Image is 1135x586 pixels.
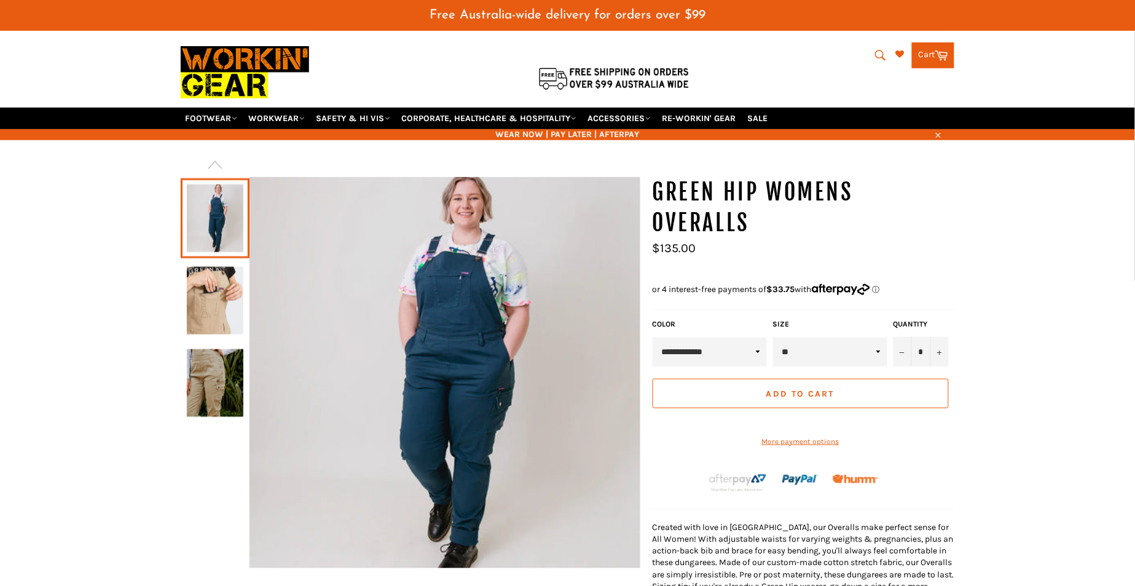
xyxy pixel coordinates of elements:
[653,437,949,447] a: More payment options
[181,129,955,140] span: WEAR NOW | PAY LATER | AFTERPAY
[653,319,767,330] label: Color
[537,65,691,91] img: Flat $9.95 shipping Australia wide
[930,337,949,366] button: Increase item quantity by one
[773,319,887,330] label: Size
[782,462,819,498] img: paypal.png
[653,241,696,255] span: $135.00
[653,379,949,408] button: Add to Cart
[430,9,705,22] span: Free Australia-wide delivery for orders over $99
[833,475,878,484] img: Humm_core_logo_RGB-01_300x60px_small_195d8312-4386-4de7-b182-0ef9b6303a37.png
[397,108,581,129] a: CORPORATE, HEALTHCARE & HOSPITALITY
[181,108,242,129] a: FOOTWEAR
[743,108,773,129] a: SALE
[181,38,309,107] img: Workin Gear leaders in Workwear, Safety Boots, PPE, Uniforms. Australia's No.1 in Workwear
[187,349,243,417] img: GREEN HIP Womens Overalls
[244,108,310,129] a: WORKWEAR
[893,337,912,366] button: Reduce item quantity by one
[653,177,955,238] h1: GREEN HIP Womens Overalls
[912,42,954,68] a: Cart
[312,108,395,129] a: SAFETY & HI VIS
[583,108,656,129] a: ACCESSORIES
[893,319,949,330] label: Quantity
[708,472,768,493] img: Afterpay-Logo-on-dark-bg_large.png
[187,267,243,335] img: GREEN HIP Womens Overalls
[249,177,640,568] img: GREEN HIP Womens Overalls
[766,389,835,399] span: Add to Cart
[658,108,741,129] a: RE-WORKIN' GEAR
